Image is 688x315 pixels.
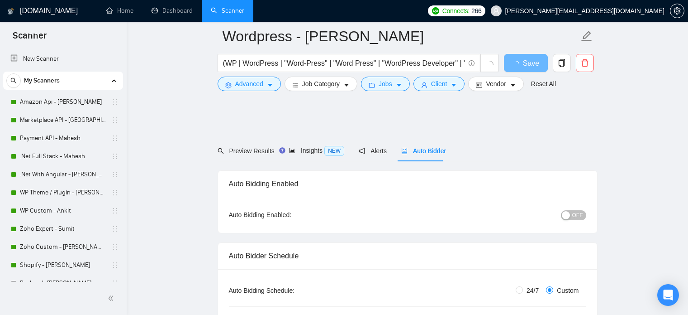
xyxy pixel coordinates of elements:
div: Open Intercom Messenger [657,284,679,306]
span: 266 [471,6,481,16]
img: upwork-logo.png [432,7,439,15]
span: area-chart [289,147,295,154]
span: Custom [553,286,582,296]
span: Auto Bidder [401,147,446,155]
button: settingAdvancedcaret-down [218,77,281,91]
img: logo [8,4,14,19]
button: Save [504,54,548,72]
span: robot [401,148,408,154]
span: OFF [572,210,583,220]
a: Backend- [PERSON_NAME] [20,274,106,292]
span: info-circle [469,60,474,66]
span: holder [111,243,119,251]
button: userClientcaret-down [413,77,465,91]
span: holder [111,280,119,287]
span: caret-down [510,82,516,88]
a: Marketplace API - [GEOGRAPHIC_DATA] [20,111,106,129]
span: Connects: [442,6,470,16]
span: bars [292,82,299,88]
span: folder [369,82,375,88]
span: holder [111,135,119,142]
button: copy [553,54,571,72]
a: setting [670,7,684,15]
span: Job Category [302,79,340,89]
span: copy [553,59,570,67]
span: Jobs [379,79,392,89]
span: caret-down [451,82,457,88]
a: dashboardDashboard [152,7,193,15]
a: .Net With Angular - [PERSON_NAME] [20,165,106,184]
span: My Scanners [24,72,60,90]
a: New Scanner [10,50,116,68]
a: Zoho Custom - [PERSON_NAME] [20,238,106,256]
button: folderJobscaret-down [361,77,410,91]
span: search [218,148,224,154]
span: Scanner [5,29,54,48]
div: Auto Bidder Schedule [229,243,586,269]
span: holder [111,207,119,214]
span: double-left [108,294,117,303]
input: Scanner name... [223,25,579,48]
span: Save [523,58,539,69]
span: holder [111,153,119,160]
span: holder [111,171,119,178]
button: idcardVendorcaret-down [468,77,523,91]
a: Amazon Api - [PERSON_NAME] [20,93,106,111]
a: .Net Full Stack - Mahesh [20,147,106,165]
span: loading [485,61,493,69]
a: WP Theme / Plugin - [PERSON_NAME] [20,184,106,202]
span: setting [225,82,232,88]
span: user [493,8,499,14]
span: holder [111,225,119,233]
div: Auto Bidding Schedule: [229,286,348,296]
span: user [421,82,427,88]
span: Insights [289,147,344,154]
span: Alerts [359,147,387,155]
span: holder [111,98,119,106]
span: Preview Results [218,147,275,155]
span: notification [359,148,365,154]
span: holder [111,116,119,124]
span: loading [512,61,523,68]
span: idcard [476,82,482,88]
span: edit [581,30,593,42]
span: setting [670,7,684,15]
span: delete [576,59,593,67]
button: setting [670,4,684,18]
a: WP Custom - Ankit [20,202,106,220]
div: Auto Bidding Enabled [229,171,586,197]
span: holder [111,189,119,196]
li: New Scanner [3,50,123,68]
a: homeHome [106,7,133,15]
a: Shopify - [PERSON_NAME] [20,256,106,274]
a: searchScanner [211,7,244,15]
span: holder [111,262,119,269]
span: caret-down [396,82,402,88]
span: caret-down [343,82,350,88]
span: Advanced [235,79,263,89]
button: search [6,73,21,88]
span: caret-down [267,82,273,88]
a: Reset All [531,79,556,89]
span: Vendor [486,79,506,89]
button: barsJob Categorycaret-down [285,77,357,91]
span: 24/7 [523,286,542,296]
button: delete [576,54,594,72]
span: search [7,78,20,84]
a: Payment API - Mahesh [20,129,106,147]
div: Tooltip anchor [278,146,286,155]
span: NEW [324,146,344,156]
a: Zoho Expert - Sumit [20,220,106,238]
input: Search Freelance Jobs... [223,58,465,69]
div: Auto Bidding Enabled: [229,210,348,220]
span: Client [431,79,447,89]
